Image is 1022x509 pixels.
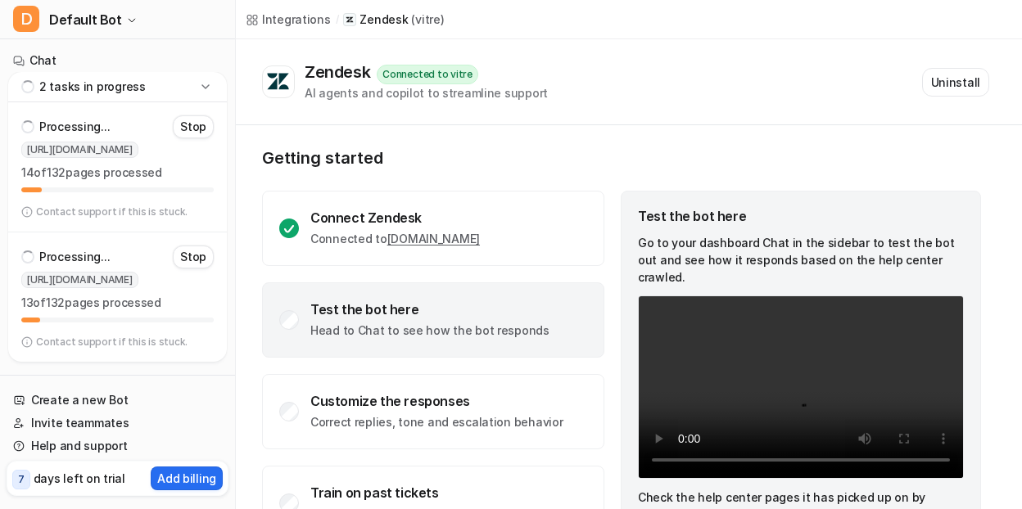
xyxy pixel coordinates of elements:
[336,12,339,27] span: /
[7,435,228,457] a: Help and support
[151,466,223,490] button: Add billing
[21,142,138,158] span: [URL][DOMAIN_NAME]
[7,389,228,412] a: Create a new Bot
[387,232,480,245] a: [DOMAIN_NAME]
[21,164,214,181] p: 14 of 132 pages processed
[36,205,188,218] p: Contact support if this is stuck.
[7,412,228,435] a: Invite teammates
[310,393,563,409] div: Customize the responses
[246,11,331,28] a: Integrations
[638,295,964,479] video: Your browser does not support the video tag.
[310,301,549,318] div: Test the bot here
[305,62,377,82] div: Zendesk
[922,68,989,97] button: Uninstall
[310,484,542,501] div: Train on past tickets
[49,8,122,31] span: Default Bot
[173,115,214,138] button: Stop
[262,148,983,168] p: Getting started
[173,245,214,268] button: Stop
[310,414,563,430] p: Correct replies, tone and escalation behavior
[39,249,110,265] p: Processing...
[343,11,444,28] a: Zendesk(vitre)
[310,231,480,247] p: Connected to
[39,79,146,95] p: 2 tasks in progress
[360,11,408,28] p: Zendesk
[7,49,228,72] a: Chat
[305,84,548,101] div: AI agents and copilot to streamline support
[266,72,291,92] img: Zendesk logo
[21,295,214,311] p: 13 of 132 pages processed
[36,336,188,349] p: Contact support if this is stuck.
[39,119,110,135] p: Processing...
[18,472,25,487] p: 7
[34,470,125,487] p: days left on trial
[411,11,444,28] p: ( vitre )
[180,249,206,265] p: Stop
[638,208,964,224] div: Test the bot here
[262,11,331,28] div: Integrations
[13,6,39,32] span: D
[157,470,216,487] p: Add billing
[180,119,206,135] p: Stop
[377,65,478,84] div: Connected to vitre
[21,272,138,288] span: [URL][DOMAIN_NAME]
[310,322,549,339] p: Head to Chat to see how the bot responds
[310,209,480,226] div: Connect Zendesk
[638,234,964,286] p: Go to your dashboard Chat in the sidebar to test the bot out and see how it responds based on the...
